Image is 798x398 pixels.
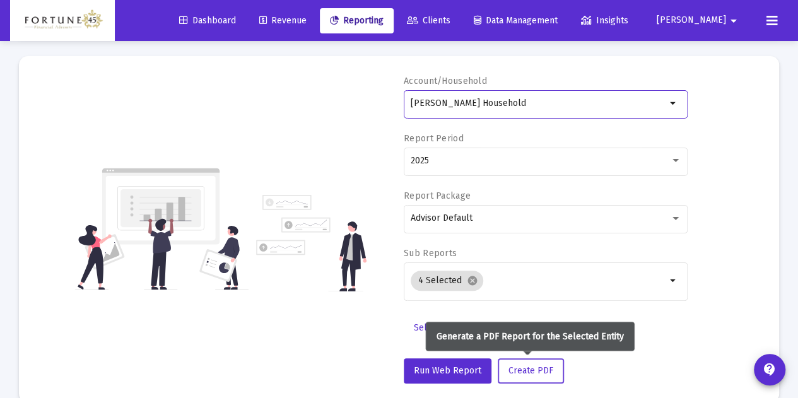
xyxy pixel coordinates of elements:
a: Data Management [464,8,568,33]
input: Search or select an account or household [411,98,666,108]
span: Dashboard [179,15,236,26]
button: Run Web Report [404,358,491,383]
span: [PERSON_NAME] [657,15,726,26]
span: Insights [581,15,628,26]
a: Revenue [249,8,317,33]
span: 2025 [411,155,429,166]
label: Report Period [404,133,464,144]
span: Select Custom Period [414,322,502,333]
label: Account/Household [404,76,487,86]
img: Dashboard [20,8,105,33]
a: Reporting [320,8,394,33]
span: Create PDF [508,365,553,376]
a: Dashboard [169,8,246,33]
mat-icon: arrow_drop_down [666,96,681,111]
button: Create PDF [498,358,564,383]
span: Revenue [259,15,307,26]
span: Clients [407,15,450,26]
mat-icon: cancel [467,275,478,286]
mat-icon: arrow_drop_down [726,8,741,33]
button: [PERSON_NAME] [642,8,756,33]
span: Reporting [330,15,384,26]
span: Run Web Report [414,365,481,376]
a: Clients [397,8,461,33]
mat-chip: 4 Selected [411,271,483,291]
span: Advisor Default [411,213,472,223]
mat-chip-list: Selection [411,268,666,293]
a: Insights [571,8,638,33]
img: reporting-alt [256,195,367,291]
img: reporting [75,167,249,291]
span: Data Management [474,15,558,26]
mat-icon: arrow_drop_down [666,273,681,288]
label: Report Package [404,190,471,201]
mat-icon: contact_support [762,362,777,377]
label: Sub Reports [404,248,457,259]
span: Additional Options [525,322,599,333]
